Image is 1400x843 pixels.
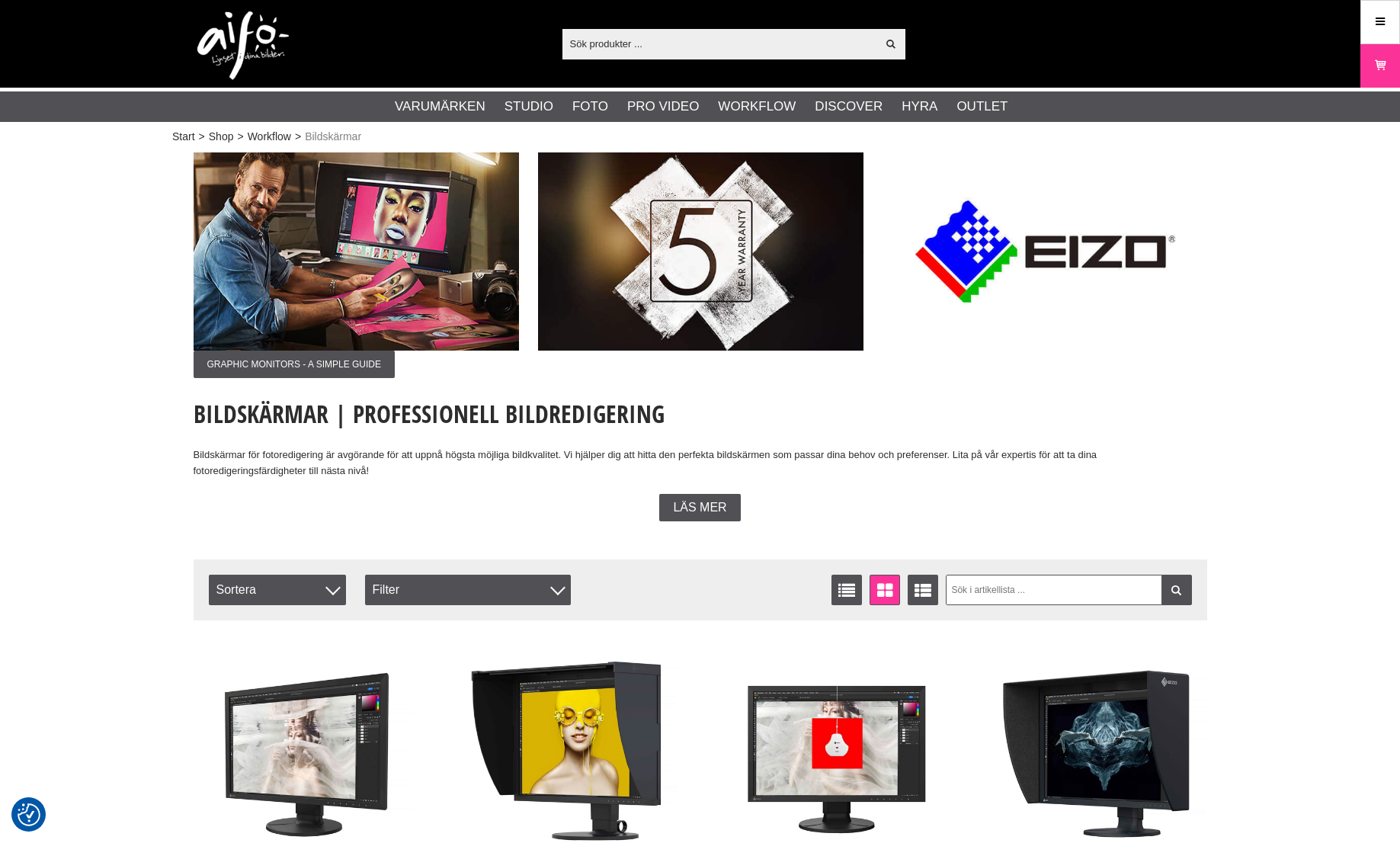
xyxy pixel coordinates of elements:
[883,152,1208,351] img: Annons:003 ban-eizo-logga.jpg
[194,152,519,351] img: Annons:001 ban-eizo-001.jpg
[1161,575,1192,605] a: Filtrera
[505,97,553,117] a: Studio
[908,575,938,605] a: Utökad listvisning
[673,501,726,514] span: Läs mer
[295,129,301,145] span: >
[538,152,863,351] img: Annons:002 ban-eizo-002.jpg
[870,575,900,605] a: Fönstervisning
[248,129,291,145] a: Workflow
[194,351,396,378] span: GRAPHIC MONITORS - A SIMPLE GUIDE
[831,575,862,605] a: Listvisning
[395,97,485,117] a: Varumärken
[718,97,796,117] a: Workflow
[627,97,699,117] a: Pro Video
[18,801,40,829] button: Samtyckesinställningar
[197,11,289,80] img: logo.png
[194,397,1207,431] h1: Bildskärmar | Professionell Bildredigering
[18,803,40,826] img: Revisit consent button
[365,575,571,605] div: Filter
[194,152,519,378] a: Annons:001 ban-eizo-001.jpgGRAPHIC MONITORS - A SIMPLE GUIDE
[946,575,1192,605] input: Sök i artikellista ...
[305,129,361,145] span: Bildskärmar
[902,97,937,117] a: Hyra
[209,575,346,605] span: Sortera
[199,129,205,145] span: >
[572,97,608,117] a: Foto
[815,97,883,117] a: Discover
[956,97,1008,117] a: Outlet
[194,447,1207,479] p: Bildskärmar för fotoredigering är avgörande för att uppnå högsta möjliga bildkvalitet. Vi hjälper...
[562,32,877,55] input: Sök produkter ...
[237,129,243,145] span: >
[209,129,234,145] a: Shop
[172,129,195,145] a: Start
